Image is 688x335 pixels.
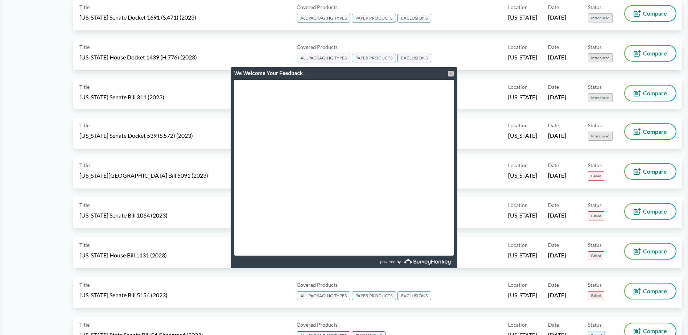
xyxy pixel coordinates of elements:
span: Status [588,321,602,328]
span: Compare [643,248,667,254]
span: [DATE] [548,13,566,21]
span: Status [588,3,602,11]
span: Title [79,321,90,328]
span: Introduced [588,13,613,22]
span: EXCLUSIONS [397,14,431,22]
span: Title [79,201,90,209]
span: [US_STATE] Senate Bill 5154 (2023) [79,291,168,299]
span: Title [79,3,90,11]
span: Compare [643,288,667,294]
button: Compare [625,204,676,219]
button: Compare [625,6,676,21]
span: [US_STATE] [508,13,537,21]
span: Failed [588,171,604,181]
span: Title [79,161,90,169]
span: Location [508,83,528,91]
span: Status [588,281,602,289]
span: EXCLUSIONS [397,54,431,62]
span: [US_STATE] Senate Docket 539 (S.572) (2023) [79,132,193,140]
span: Location [508,43,528,51]
span: Status [588,83,602,91]
span: Introduced [588,53,613,62]
span: Title [79,43,90,51]
span: [US_STATE] [508,53,537,61]
span: Date [548,241,559,249]
span: [DATE] [548,53,566,61]
span: Compare [643,169,667,174]
span: Status [588,121,602,129]
span: [DATE] [548,251,566,259]
span: Title [79,83,90,91]
span: Title [79,241,90,249]
span: Date [548,43,559,51]
div: We Welcome Your Feedback [234,67,454,80]
span: Location [508,321,528,328]
span: [US_STATE] House Docket 1439 (H.776) (2023) [79,53,197,61]
span: PAPER PRODUCTS [352,14,396,22]
span: [DATE] [548,93,566,101]
span: [US_STATE] [508,291,537,299]
span: [US_STATE] [508,132,537,140]
span: Compare [643,11,667,16]
span: powered by [380,256,401,268]
span: [US_STATE] [508,93,537,101]
span: Date [548,201,559,209]
span: Failed [588,211,604,220]
span: [DATE] [548,291,566,299]
span: Failed [588,291,604,300]
span: [DATE] [548,211,566,219]
span: Status [588,241,602,249]
span: Status [588,201,602,209]
button: Compare [625,124,676,139]
span: [US_STATE] Senate Bill 311 (2023) [79,93,164,101]
button: Compare [625,86,676,101]
span: [US_STATE] Senate Bill 1064 (2023) [79,211,168,219]
span: Compare [643,50,667,56]
span: Compare [643,90,667,96]
span: Title [79,281,90,289]
span: [US_STATE] [508,171,537,179]
span: Date [548,121,559,129]
button: Compare [625,284,676,299]
span: Date [548,83,559,91]
span: Date [548,321,559,328]
span: Status [588,43,602,51]
a: powered by [345,256,454,268]
span: Covered Products [297,321,338,328]
span: [US_STATE][GEOGRAPHIC_DATA] Bill 5091 (2023) [79,171,208,179]
span: Covered Products [297,3,338,11]
span: Date [548,281,559,289]
span: [US_STATE] Senate Docket 1691 (S.471) (2023) [79,13,196,21]
span: Location [508,281,528,289]
span: EXCLUSIONS [397,291,431,300]
span: [US_STATE] [508,211,537,219]
span: Compare [643,129,667,135]
span: Title [79,121,90,129]
span: Status [588,161,602,169]
span: Compare [643,208,667,214]
span: Covered Products [297,43,338,51]
span: ALL PACKAGING TYPES [297,14,350,22]
button: Compare [625,46,676,61]
span: Date [548,161,559,169]
span: Location [508,3,528,11]
span: [US_STATE] House Bill 1131 (2023) [79,251,167,259]
span: Location [508,121,528,129]
span: Introduced [588,93,613,102]
span: Location [508,241,528,249]
span: [DATE] [548,132,566,140]
span: Introduced [588,132,613,141]
span: PAPER PRODUCTS [352,54,396,62]
span: ALL PACKAGING TYPES [297,291,350,300]
span: ALL PACKAGING TYPES [297,54,350,62]
span: PAPER PRODUCTS [352,291,396,300]
span: Covered Products [297,281,338,289]
span: Compare [643,328,667,334]
span: Date [548,3,559,11]
button: Compare [625,244,676,259]
span: Failed [588,251,604,260]
button: Compare [625,164,676,179]
span: [DATE] [548,171,566,179]
span: [US_STATE] [508,251,537,259]
span: Location [508,161,528,169]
